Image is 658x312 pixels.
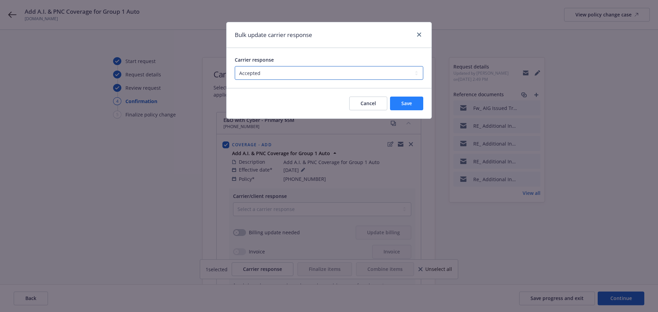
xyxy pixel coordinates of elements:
[415,30,423,39] a: close
[390,97,423,110] button: Save
[235,30,312,39] h1: Bulk update carrier response
[349,97,387,110] button: Cancel
[235,57,274,63] span: Carrier response
[361,100,376,107] span: Cancel
[401,100,412,107] span: Save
